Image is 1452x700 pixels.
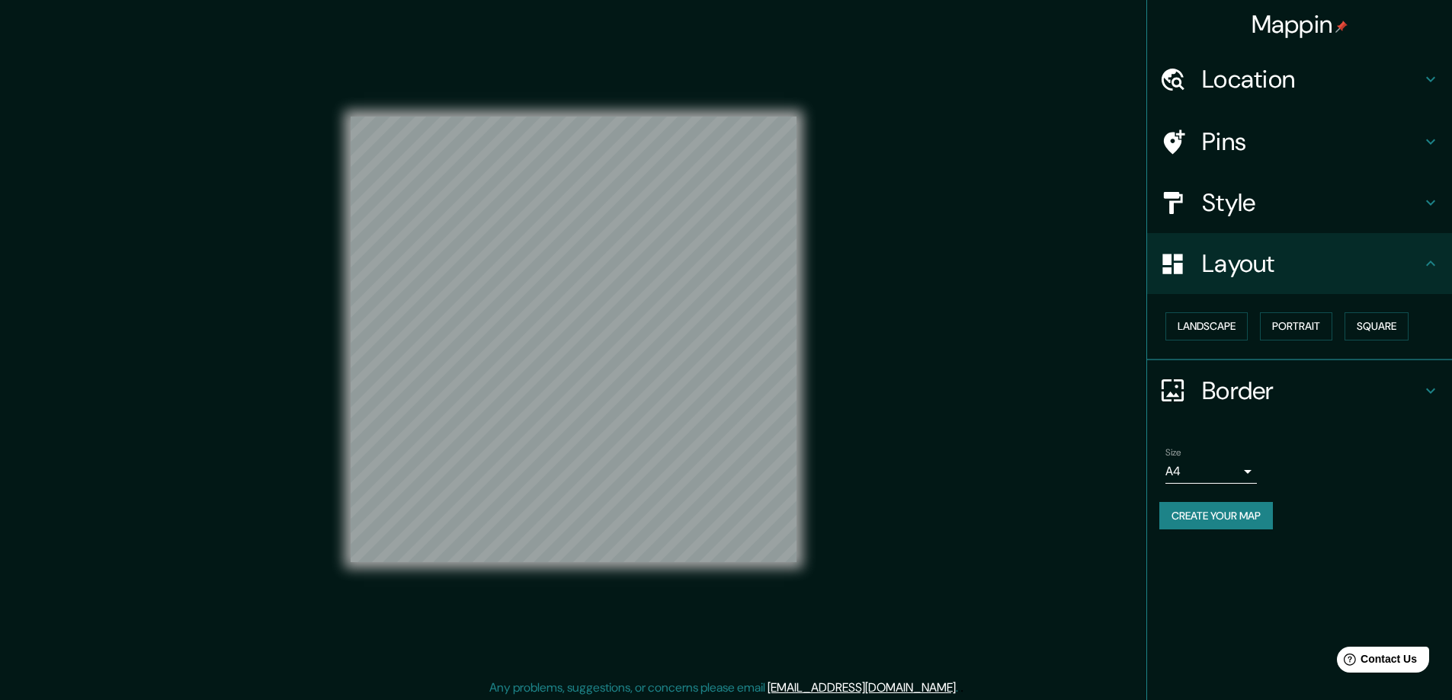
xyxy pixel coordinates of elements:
button: Landscape [1165,312,1248,340]
div: Layout [1147,233,1452,294]
iframe: Help widget launcher [1316,641,1435,683]
p: Any problems, suggestions, or concerns please email . [489,679,958,697]
button: Portrait [1260,312,1332,340]
h4: Pins [1202,126,1422,157]
label: Size [1165,446,1181,459]
div: Style [1147,172,1452,233]
div: Border [1147,360,1452,421]
h4: Layout [1202,248,1422,279]
h4: Mappin [1252,9,1348,40]
div: Location [1147,49,1452,110]
div: Pins [1147,111,1452,172]
div: . [958,679,960,697]
img: pin-icon.png [1335,21,1348,33]
div: . [960,679,963,697]
div: A4 [1165,459,1257,484]
button: Create your map [1159,502,1273,530]
h4: Style [1202,187,1422,218]
canvas: Map [351,117,797,562]
h4: Border [1202,376,1422,406]
a: [EMAIL_ADDRESS][DOMAIN_NAME] [768,679,956,695]
button: Square [1345,312,1409,340]
h4: Location [1202,64,1422,94]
